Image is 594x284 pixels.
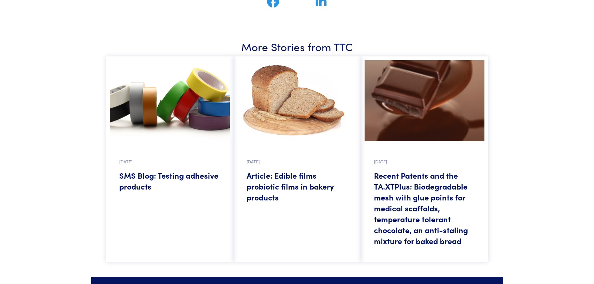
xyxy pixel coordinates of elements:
p: [DATE] [247,158,348,165]
p: [DATE] [119,158,220,165]
img: adhesive tape [110,60,230,141]
img: image of whole grain bread [237,60,357,141]
a: Article: Edible films probiotic films in bakery products [247,170,348,203]
a: SMS Blog: Testing adhesive products [119,170,220,192]
p: [DATE] [374,158,475,165]
a: Recent Patents and the TA.XTPlus: Biodegradable mesh with glue points for medical scaffolds, temp... [374,170,475,246]
img: chocolate testing [365,60,484,141]
h3: More Stories from TTC [110,39,484,54]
